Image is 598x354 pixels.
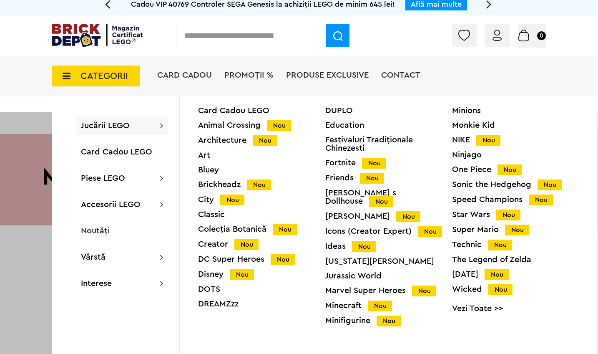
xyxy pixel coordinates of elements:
[224,71,274,79] a: PROMOȚII %
[267,120,291,131] span: Nou
[325,106,452,115] a: DUPLO
[198,106,325,115] a: Card Cadou LEGO
[537,31,546,40] small: 0
[411,0,462,8] a: Află mai multe
[452,106,579,115] a: Minions
[157,71,212,79] a: Card Cadou
[81,121,130,130] a: Jucării LEGO
[325,121,452,129] a: Education
[131,0,395,8] span: Cadou VIP 40769 Controler SEGA Genesis la achiziții LEGO de minim 645 lei!
[198,121,325,130] div: Animal Crossing
[452,121,579,129] a: Monkie Kid
[286,71,369,79] a: Produse exclusive
[381,71,420,79] a: Contact
[80,71,128,81] span: CATEGORII
[198,121,325,130] a: Animal CrossingNou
